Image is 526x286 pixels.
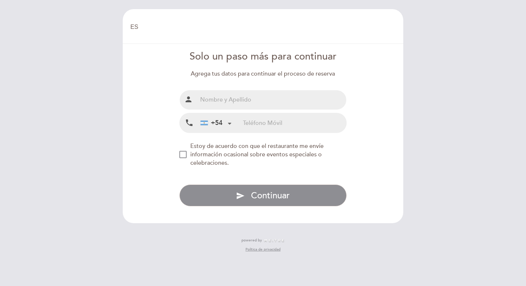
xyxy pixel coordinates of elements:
md-checkbox: NEW_MODAL_AGREE_RESTAURANT_SEND_OCCASIONAL_INFO [179,142,347,167]
div: Argentina: +54 [198,114,234,132]
i: local_phone [185,118,194,127]
img: MEITRE [264,239,285,243]
a: powered by [241,238,285,243]
input: Teléfono Móvil [243,113,346,133]
button: send Continuar [179,184,347,206]
input: Nombre y Apellido [197,90,347,110]
div: Agrega tus datos para continuar el proceso de reserva [179,70,347,78]
div: +54 [201,118,222,128]
a: Política de privacidad [245,247,281,252]
span: powered by [241,238,262,243]
i: send [236,191,245,200]
span: Continuar [251,190,290,201]
span: Estoy de acuerdo con que el restaurante me envíe información ocasional sobre eventos especiales o... [190,142,324,167]
i: person [184,95,193,104]
div: Solo un paso más para continuar [179,50,347,64]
